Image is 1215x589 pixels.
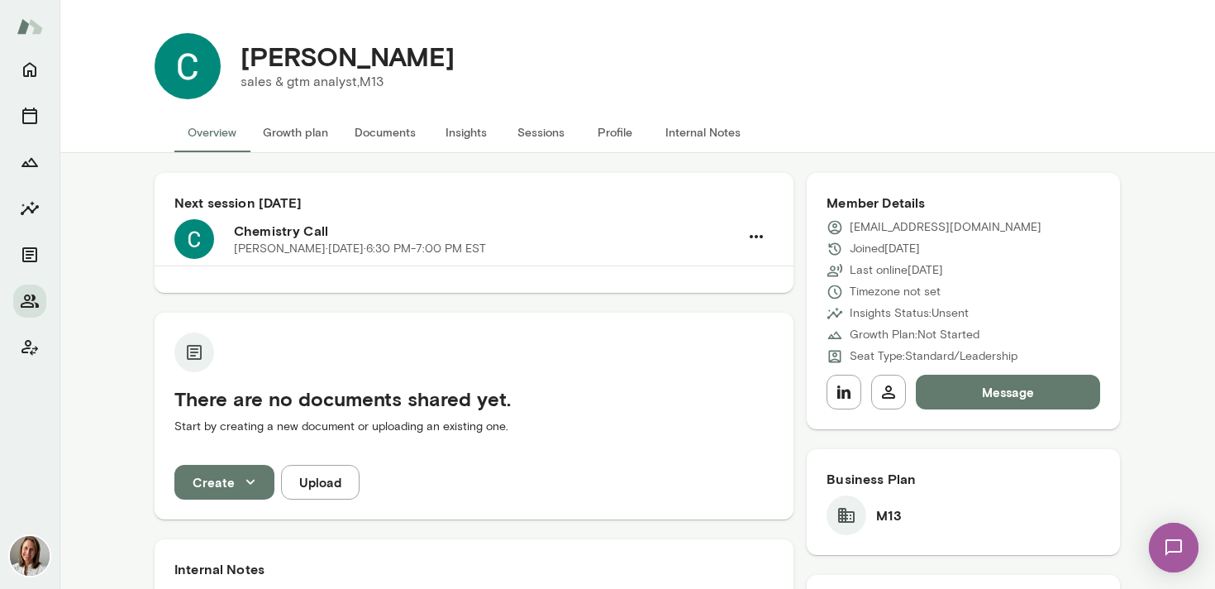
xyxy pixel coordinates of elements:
button: Documents [341,113,429,152]
button: Documents [13,238,46,271]
button: Home [13,53,46,86]
button: Insights [13,192,46,225]
h6: Chemistry Call [234,221,739,241]
h4: [PERSON_NAME] [241,41,455,72]
button: Sessions [13,99,46,132]
p: sales & gtm analyst, M13 [241,72,455,92]
p: Seat Type: Standard/Leadership [850,348,1017,365]
img: Cassie Cunningham [155,33,221,99]
button: Growth Plan [13,146,46,179]
img: Mento [17,11,43,42]
p: [EMAIL_ADDRESS][DOMAIN_NAME] [850,219,1041,236]
h6: Member Details [827,193,1100,213]
button: Client app [13,331,46,364]
button: Insights [429,113,503,152]
img: Andrea Mayendia [10,536,50,576]
p: Growth Plan: Not Started [850,327,979,343]
button: Overview [174,113,250,152]
button: Internal Notes [652,113,754,152]
button: Growth plan [250,113,341,152]
h6: M13 [876,505,901,525]
h5: There are no documents shared yet. [174,385,774,412]
h6: Next session [DATE] [174,193,774,213]
button: Upload [281,465,360,500]
p: Joined [DATE] [850,241,920,257]
button: Create [174,465,274,500]
button: Profile [578,113,652,152]
p: Insights Status: Unsent [850,305,969,322]
p: Start by creating a new document or uploading an existing one. [174,419,774,435]
button: Members [13,285,46,318]
button: Sessions [503,113,578,152]
h6: Business Plan [827,469,1100,489]
p: Timezone not set [850,284,941,300]
p: Last online [DATE] [850,262,943,279]
button: Message [916,375,1100,409]
h6: Internal Notes [174,559,774,579]
p: [PERSON_NAME] · [DATE] · 6:30 PM-7:00 PM EST [234,241,486,257]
